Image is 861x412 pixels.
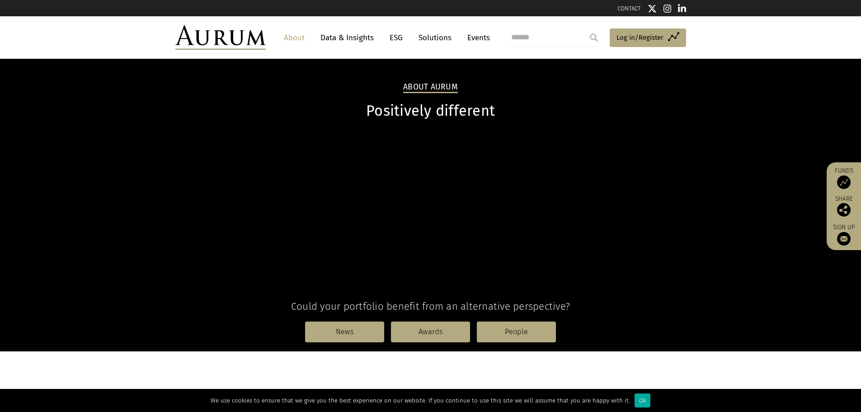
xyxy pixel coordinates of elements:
a: CONTACT [617,5,641,12]
h1: Positively different [175,102,686,120]
span: Log in/Register [616,32,663,43]
a: News [305,322,384,342]
div: Ok [635,393,650,407]
h2: About Aurum [403,82,458,93]
a: Sign up [831,223,856,246]
a: About [279,29,309,46]
a: Funds [831,167,856,189]
img: Instagram icon [663,4,672,13]
a: Events [463,29,490,46]
img: Twitter icon [648,4,657,13]
a: Solutions [414,29,456,46]
div: Share [831,196,856,217]
img: Aurum [175,25,266,50]
img: Linkedin icon [678,4,686,13]
input: Submit [585,28,603,47]
a: Awards [391,322,470,342]
img: Sign up to our newsletter [837,232,851,246]
a: People [477,322,556,342]
img: Share this post [837,203,851,217]
h4: Could your portfolio benefit from an alternative perspective? [175,300,686,313]
a: Data & Insights [316,29,378,46]
a: Log in/Register [610,28,686,47]
a: ESG [385,29,407,46]
img: Access Funds [837,175,851,189]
